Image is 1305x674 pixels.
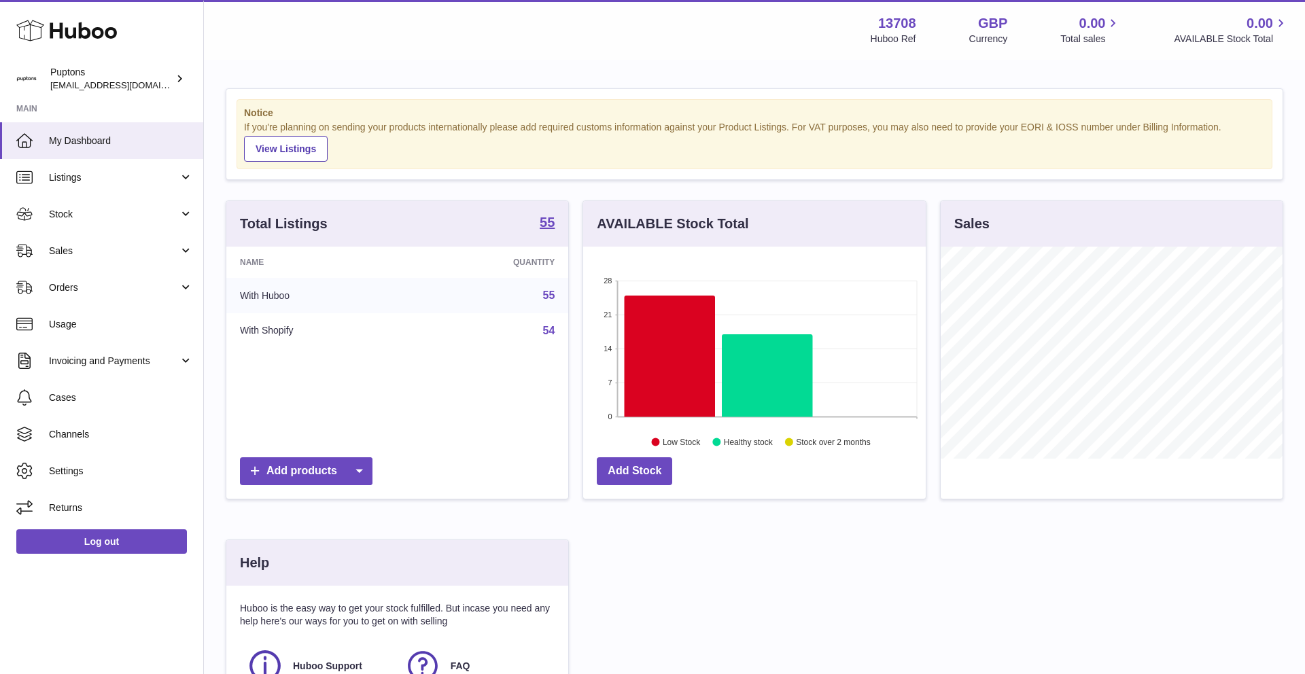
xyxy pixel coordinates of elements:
[797,437,871,446] text: Stock over 2 months
[50,79,200,90] span: [EMAIL_ADDRESS][DOMAIN_NAME]
[49,465,193,478] span: Settings
[16,69,37,89] img: hello@puptons.com
[49,428,193,441] span: Channels
[16,529,187,554] a: Log out
[49,355,179,368] span: Invoicing and Payments
[608,412,612,421] text: 0
[293,660,362,673] span: Huboo Support
[49,171,179,184] span: Listings
[49,318,193,331] span: Usage
[226,278,411,313] td: With Huboo
[49,281,179,294] span: Orders
[1247,14,1273,33] span: 0.00
[244,136,328,162] a: View Listings
[50,66,173,92] div: Puptons
[954,215,990,233] h3: Sales
[451,660,470,673] span: FAQ
[540,215,555,232] a: 55
[244,107,1265,120] strong: Notice
[49,501,193,514] span: Returns
[540,215,555,229] strong: 55
[969,33,1008,46] div: Currency
[49,135,193,147] span: My Dashboard
[604,311,612,319] text: 21
[604,344,612,353] text: 14
[604,277,612,285] text: 28
[240,602,555,628] p: Huboo is the easy way to get your stock fulfilled. But incase you need any help here's our ways f...
[240,554,269,572] h3: Help
[49,245,179,258] span: Sales
[226,313,411,349] td: With Shopify
[1174,33,1289,46] span: AVAILABLE Stock Total
[240,457,372,485] a: Add products
[244,121,1265,162] div: If you're planning on sending your products internationally please add required customs informati...
[226,247,411,278] th: Name
[543,289,555,301] a: 55
[597,457,672,485] a: Add Stock
[871,33,916,46] div: Huboo Ref
[240,215,328,233] h3: Total Listings
[49,208,179,221] span: Stock
[608,378,612,387] text: 7
[411,247,568,278] th: Quantity
[978,14,1007,33] strong: GBP
[597,215,748,233] h3: AVAILABLE Stock Total
[543,325,555,336] a: 54
[724,437,773,446] text: Healthy stock
[878,14,916,33] strong: 13708
[49,391,193,404] span: Cases
[1079,14,1106,33] span: 0.00
[1174,14,1289,46] a: 0.00 AVAILABLE Stock Total
[1060,33,1121,46] span: Total sales
[663,437,701,446] text: Low Stock
[1060,14,1121,46] a: 0.00 Total sales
